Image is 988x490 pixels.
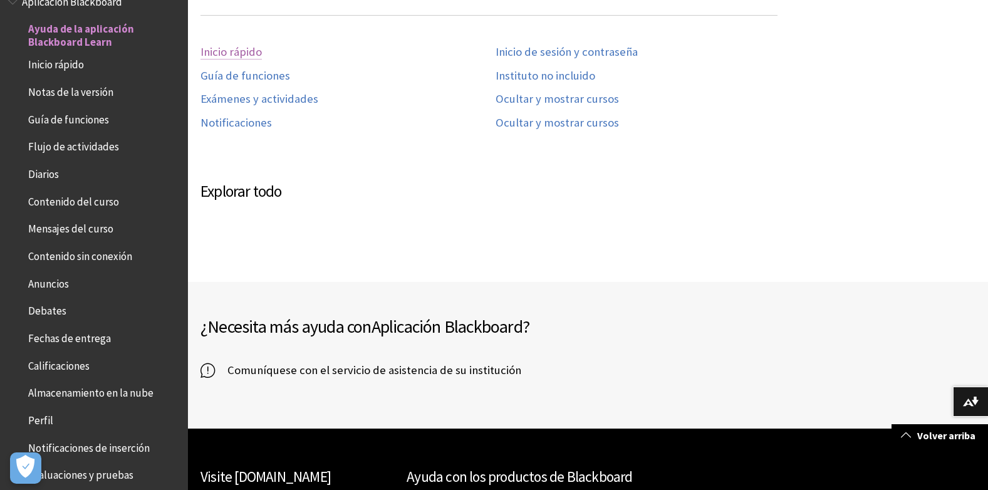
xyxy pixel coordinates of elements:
a: Ocultar y mostrar cursos [496,116,619,130]
span: Notas de la versión [28,81,113,98]
span: Anuncios [28,273,69,290]
a: Comuníquese con el servicio de asistencia de su institución [200,361,521,380]
span: Contenido sin conexión [28,246,132,263]
a: Inicio rápido [200,45,262,60]
a: Ocultar y mostrar cursos [496,92,619,107]
span: Ayuda de la aplicación Blackboard Learn [28,19,179,48]
span: Aplicación Blackboard [372,315,523,338]
a: Inicio de sesión y contraseña [496,45,638,60]
a: Instituto no incluido [496,69,595,83]
span: Calificaciones [28,355,90,372]
span: Notificaciones de inserción [28,437,150,454]
span: Debates [28,301,66,318]
span: Almacenamiento en la nube [28,383,153,400]
span: Perfil [28,410,53,427]
a: Exámenes y actividades [200,92,318,107]
span: Mensajes del curso [28,219,113,236]
a: Volver arriba [892,424,988,447]
h2: Ayuda con los productos de Blackboard [407,466,769,488]
h3: Explorar todo [200,180,790,204]
a: Notificaciones [200,116,272,130]
h2: ¿Necesita más ayuda con ? [200,313,588,340]
button: Abrir preferencias [10,452,41,484]
span: Comuníquese con el servicio de asistencia de su institución [215,361,521,380]
a: Visite [DOMAIN_NAME] [200,467,331,486]
span: Diarios [28,164,59,180]
span: Flujo de actividades [28,137,119,154]
span: Contenido del curso [28,191,119,208]
span: Evaluaciones y pruebas [28,465,133,482]
span: Inicio rápido [28,55,84,71]
span: Fechas de entrega [28,328,111,345]
span: Guía de funciones [28,109,109,126]
a: Guía de funciones [200,69,290,83]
